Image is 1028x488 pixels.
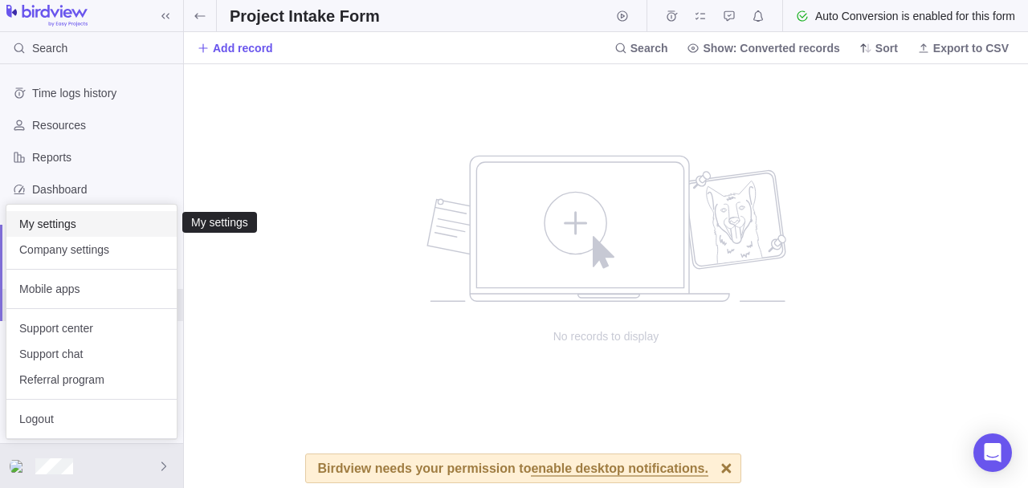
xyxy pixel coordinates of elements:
[6,276,177,302] a: Mobile apps
[19,281,164,297] span: Mobile apps
[19,216,164,232] span: My settings
[19,346,164,362] span: Support chat
[6,315,177,341] a: Support center
[10,460,29,473] img: Show
[6,211,177,237] a: My settings
[6,406,177,432] a: Logout
[19,242,164,258] span: Company settings
[6,341,177,367] a: Support chat
[19,320,164,336] span: Support center
[19,411,164,427] span: Logout
[6,367,177,392] a: Referral program
[190,216,250,229] div: My settings
[6,237,177,262] a: Company settings
[10,457,29,476] div: test mo
[19,372,164,388] span: Referral program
